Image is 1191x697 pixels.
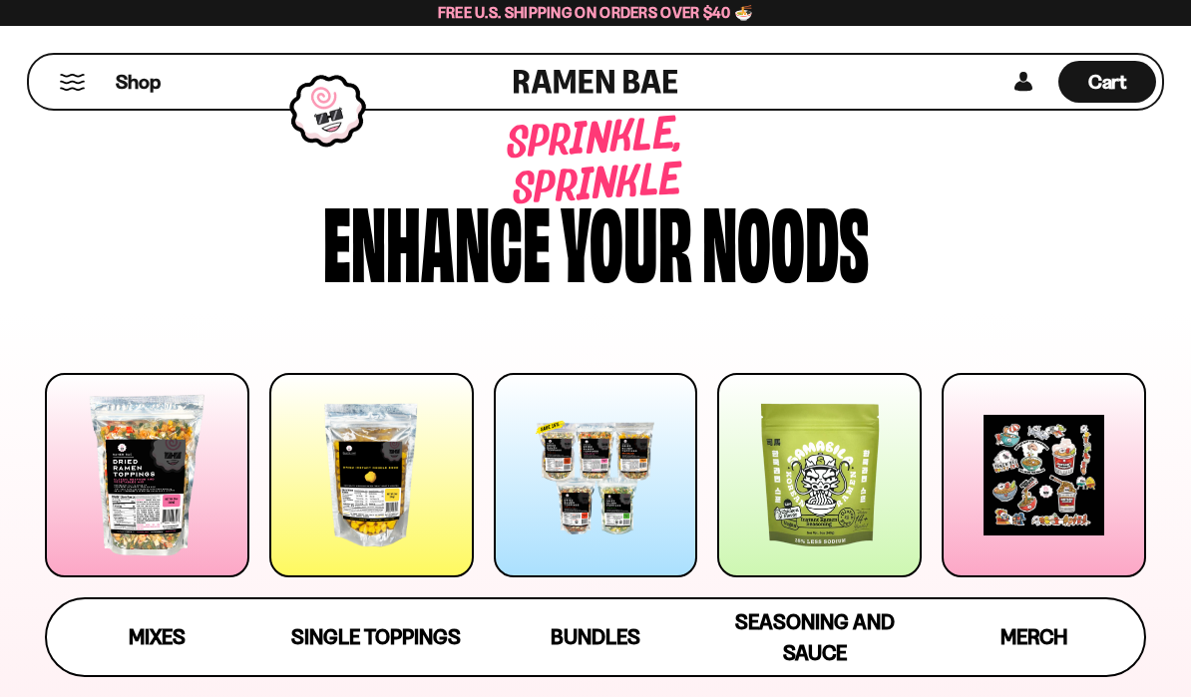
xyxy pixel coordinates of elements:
span: Seasoning and Sauce [735,609,894,665]
a: Bundles [486,599,705,675]
a: Single Toppings [266,599,486,675]
span: Merch [1000,624,1067,649]
a: Shop [116,61,161,103]
span: Bundles [551,624,640,649]
a: Cart [1058,55,1156,109]
span: Shop [116,69,161,96]
a: Merch [925,599,1144,675]
div: Enhance [323,191,551,286]
span: Free U.S. Shipping on Orders over $40 🍜 [438,3,754,22]
span: Cart [1088,70,1127,94]
div: noods [702,191,869,286]
span: Mixes [129,624,186,649]
a: Seasoning and Sauce [705,599,925,675]
span: Single Toppings [291,624,460,649]
div: your [561,191,692,286]
button: Mobile Menu Trigger [59,74,86,91]
a: Mixes [47,599,266,675]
